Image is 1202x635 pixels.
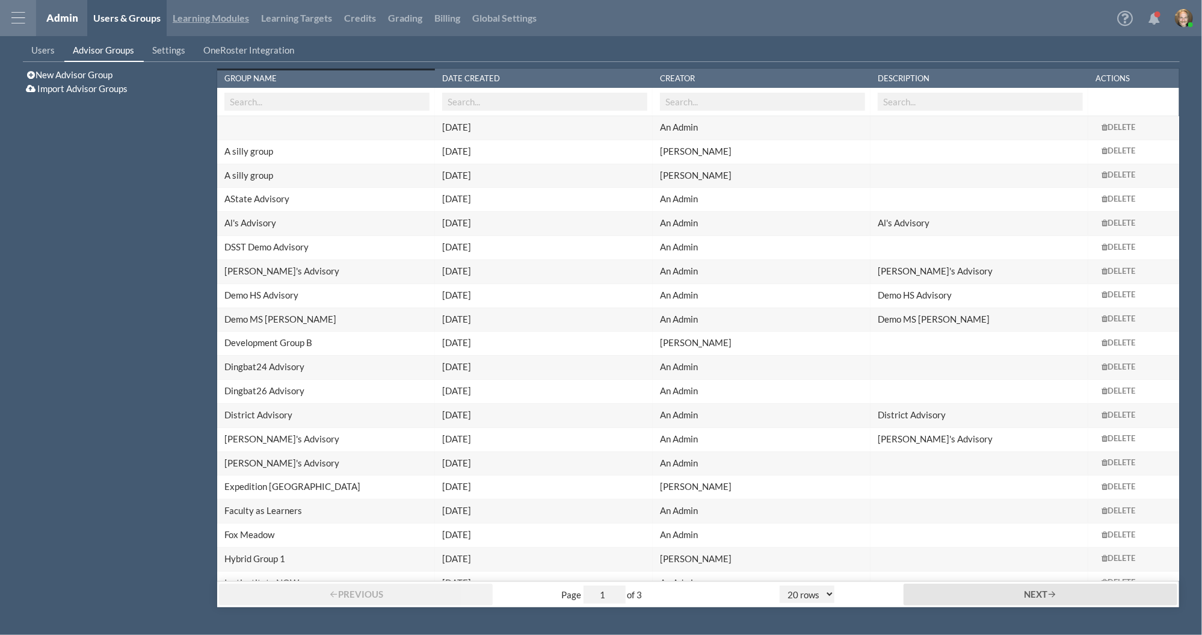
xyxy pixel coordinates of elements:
span: Previous [338,589,383,599]
button: Delete [1096,506,1141,518]
div: Dingbat26 Advisory [224,385,430,397]
div: An Admin [660,217,865,229]
div: DSST Demo Advisory [224,241,430,253]
div: Date Created [442,73,648,83]
div: Mar 16 2018 [442,217,647,229]
div: James Carlson [660,553,865,565]
div: Apr 1 2022 [442,121,647,134]
div: Development Group B [224,336,430,349]
div: Instinstituto NOW [224,577,430,589]
div: Demo HS Advisory [224,289,430,302]
input: Search... [878,93,1083,111]
div: Jun 12 2020 [442,577,647,589]
div: Dingbat24 Advisory [224,361,430,373]
input: jump to page [584,586,626,604]
div: David's Advisory [878,265,1083,277]
div: An Admin [660,241,865,253]
button: Delete [1096,122,1141,135]
div: Al's Advisory [878,217,1083,229]
div: An Admin [660,433,865,445]
select: rows per page [780,586,834,603]
div: Al's Advisory [224,217,430,229]
button: Import Advisor Groups [23,82,132,96]
div: James Carlson [660,480,865,493]
div: An Admin [660,457,865,469]
div: Jun 21 2023 [442,480,647,493]
div: James Carlson [660,336,865,349]
button: New Advisor Group [23,68,117,82]
div: An Admin [660,313,865,326]
div: A silly group [224,169,430,182]
div: Oct 23 2017 [442,289,647,302]
div: Jun 9 2020 [442,193,647,205]
div: Actions [1096,73,1174,83]
div: Description [878,73,1083,83]
button: Next [904,584,1177,606]
div: Elizabeth's Advisory [878,433,1083,445]
div: Jun 11 2024 [442,169,647,182]
img: image [1175,9,1193,27]
div: An Admin [660,361,865,373]
button: Delete [1096,457,1141,470]
div: May 12 2021 [442,241,647,253]
div: David's Advisory [224,265,430,277]
div: Ericka's Advisory [224,457,430,469]
input: Search... [660,93,865,111]
div: An Admin [660,409,865,421]
div: An Admin [660,289,865,302]
div: An Admin [660,577,865,589]
div: An Admin [660,504,865,517]
a: Advisor Groups [64,39,144,62]
div: Faculty as Learners [224,504,430,517]
div: Hybrid Group 1 [224,553,430,565]
input: Search... [442,93,647,111]
button: Previous [219,584,493,606]
div: An Admin [660,265,865,277]
div: A silly group [224,145,430,158]
input: Search... [224,93,430,111]
button: Delete [1096,433,1141,446]
span: Import Advisor Groups [38,83,128,94]
div: Mar 20 2018 [442,433,647,445]
div: James Carlson [660,145,865,158]
div: Jun 12 2020 [442,457,647,469]
div: Jun 22 2020 [442,528,647,541]
a: OneRoster Integration [195,39,304,62]
div: Demo MS Advisory [878,313,1083,326]
button: Delete [1096,266,1141,279]
span: Page of [562,586,643,604]
div: Jun 30 2020 [442,313,647,326]
a: Admin [46,11,78,24]
div: James Carlson [660,169,865,182]
div: Jun 11 2024 [442,145,647,158]
div: Elizabeth's Advisory [224,433,430,445]
div: Expedition State Park [224,480,430,493]
button: Delete [1096,218,1141,231]
button: Delete [1096,386,1141,398]
div: Creator [660,73,866,83]
div: AState Advisory [224,193,430,205]
span: 3 [637,589,643,600]
div: Jun 20 2023 [442,553,647,565]
div: Mar 22 2018 [442,265,647,277]
div: Mar 16 2018 [442,409,647,421]
button: Delete [1096,362,1141,374]
div: An Admin [660,193,865,205]
button: Delete [1096,410,1141,423]
div: Demo HS Advisory [878,289,1083,302]
div: Group Name [224,73,430,83]
div: Demo MS Advisory [224,313,430,326]
button: Delete [1096,146,1141,158]
div: Aug 11 2023 [442,336,647,349]
div: Mar 12 2021 [442,385,647,397]
button: Delete [1096,482,1141,494]
button: Delete [1096,170,1141,182]
button: Delete [1096,553,1141,566]
button: Delete [1096,577,1141,590]
div: Oct 13 2020 [442,504,647,517]
div: An Admin [660,121,865,134]
a: Users [23,39,64,62]
div: An Admin [660,385,865,397]
button: Delete [1096,242,1141,255]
